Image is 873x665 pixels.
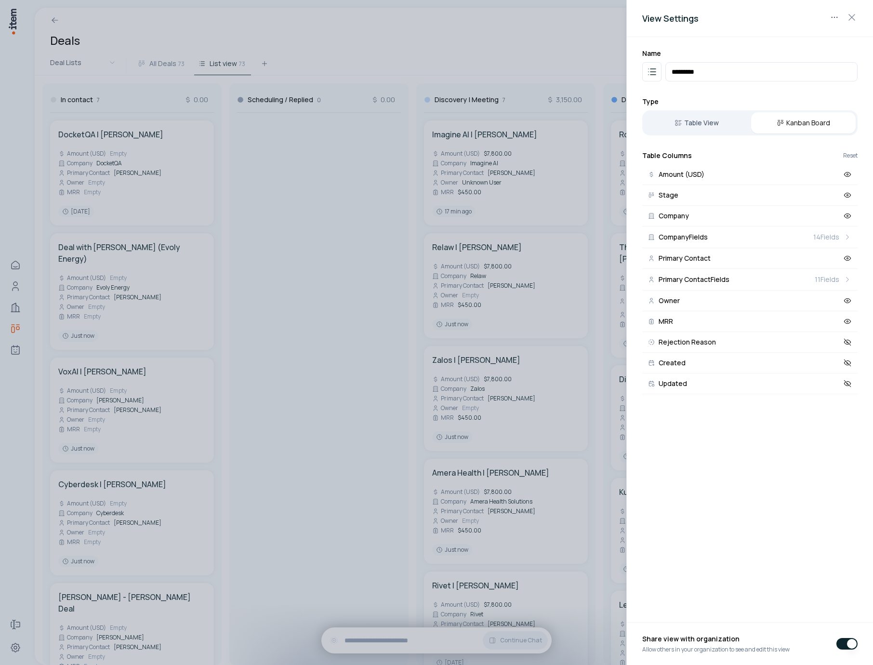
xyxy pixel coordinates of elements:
span: Primary Contact [659,255,711,262]
button: Updated [642,373,858,394]
span: 14 Fields [813,232,839,242]
span: Share view with organization [642,634,790,646]
span: Company Fields [659,234,708,240]
span: Rejection Reason [659,339,716,346]
button: Company [642,206,858,226]
span: Company [659,213,689,219]
span: Amount (USD) [659,171,704,178]
button: Reset [843,153,858,159]
button: Kanban Board [751,112,856,133]
button: Amount (USD) [642,164,858,185]
button: Owner [642,291,858,311]
span: Owner [659,297,680,304]
button: Table View [644,112,749,133]
button: Rejection Reason [642,332,858,353]
h2: Name [642,49,858,58]
span: MRR [659,318,673,325]
button: MRR [642,311,858,332]
button: CompanyFields14Fields [642,226,858,248]
button: Primary Contact [642,248,858,269]
span: Stage [659,192,678,199]
button: View actions [827,10,842,25]
span: Updated [659,380,687,387]
h2: Type [642,97,858,106]
span: Primary Contact Fields [659,276,729,283]
span: Created [659,359,686,366]
button: Stage [642,185,858,206]
h2: View Settings [642,12,858,25]
button: Primary ContactFields11Fields [642,269,858,291]
span: Allow others in your organization to see and edit this view [642,646,790,653]
span: 11 Fields [815,275,839,284]
h2: Table Columns [642,151,692,160]
button: Created [642,353,858,373]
